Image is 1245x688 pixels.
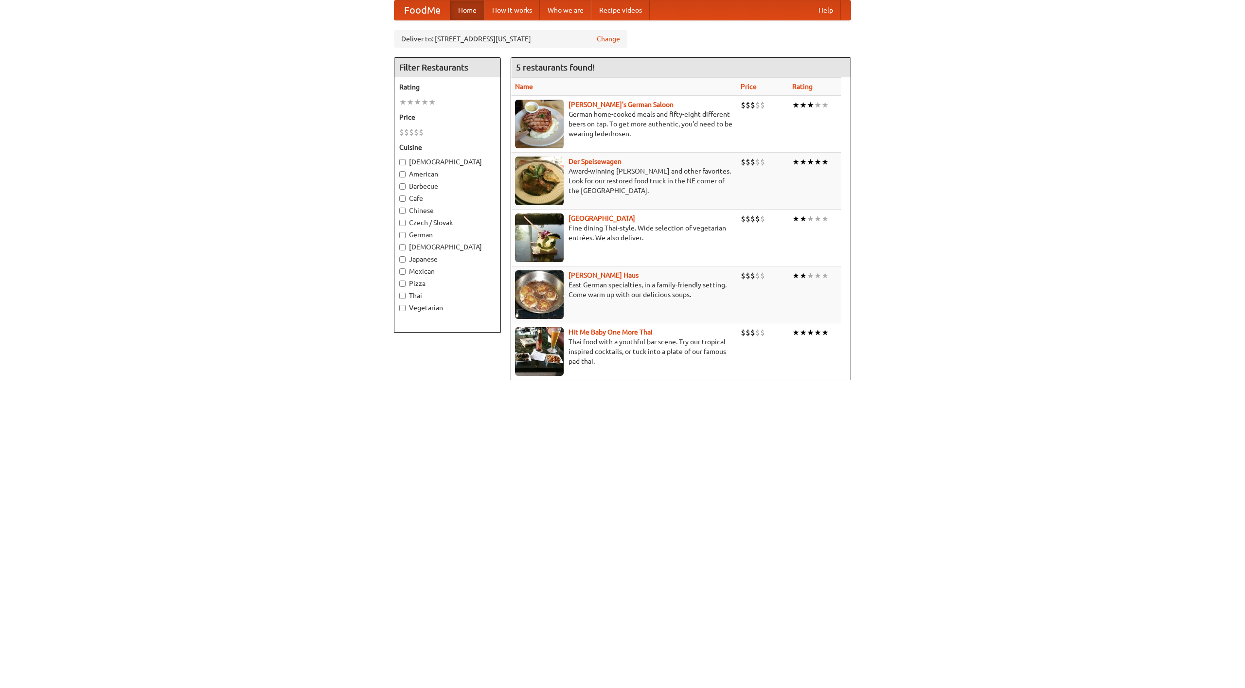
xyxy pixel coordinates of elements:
input: American [399,171,406,177]
li: $ [419,127,424,138]
a: FoodMe [394,0,450,20]
li: ★ [814,327,821,338]
li: $ [755,213,760,224]
input: Thai [399,293,406,299]
a: How it works [484,0,540,20]
p: East German specialties, in a family-friendly setting. Come warm up with our delicious soups. [515,280,733,300]
li: ★ [821,100,829,110]
li: $ [741,327,746,338]
input: Cafe [399,195,406,202]
li: $ [760,157,765,167]
li: ★ [792,157,800,167]
li: ★ [821,213,829,224]
li: $ [741,270,746,281]
label: Czech / Slovak [399,218,496,228]
li: $ [741,157,746,167]
img: esthers.jpg [515,100,564,148]
li: ★ [814,157,821,167]
li: $ [750,100,755,110]
li: ★ [821,327,829,338]
p: German home-cooked meals and fifty-eight different beers on tap. To get more authentic, you'd nee... [515,109,733,139]
img: speisewagen.jpg [515,157,564,205]
li: ★ [792,100,800,110]
li: ★ [792,270,800,281]
h5: Cuisine [399,142,496,152]
img: babythai.jpg [515,327,564,376]
li: $ [755,327,760,338]
label: Chinese [399,206,496,215]
a: Der Speisewagen [569,158,622,165]
li: ★ [800,213,807,224]
a: Hit Me Baby One More Thai [569,328,653,336]
div: Deliver to: [STREET_ADDRESS][US_STATE] [394,30,627,48]
li: ★ [428,97,436,107]
li: $ [750,157,755,167]
label: Cafe [399,194,496,203]
li: $ [404,127,409,138]
a: Name [515,83,533,90]
label: [DEMOGRAPHIC_DATA] [399,242,496,252]
li: $ [755,100,760,110]
a: Home [450,0,484,20]
li: $ [750,270,755,281]
li: ★ [807,270,814,281]
h5: Rating [399,82,496,92]
p: Award-winning [PERSON_NAME] and other favorites. Look for our restored food truck in the NE corne... [515,166,733,195]
li: ★ [807,157,814,167]
h5: Price [399,112,496,122]
label: Barbecue [399,181,496,191]
li: ★ [800,270,807,281]
li: ★ [807,327,814,338]
input: Mexican [399,268,406,275]
img: satay.jpg [515,213,564,262]
li: $ [746,100,750,110]
a: [PERSON_NAME]'s German Saloon [569,101,674,108]
a: Who we are [540,0,591,20]
a: [GEOGRAPHIC_DATA] [569,214,635,222]
label: Mexican [399,266,496,276]
li: $ [746,270,750,281]
label: Japanese [399,254,496,264]
a: Help [811,0,841,20]
input: Barbecue [399,183,406,190]
a: Change [597,34,620,44]
p: Thai food with a youthful bar scene. Try our tropical inspired cocktails, or tuck into a plate of... [515,337,733,366]
li: $ [746,213,750,224]
ng-pluralize: 5 restaurants found! [516,63,595,72]
li: ★ [407,97,414,107]
label: American [399,169,496,179]
a: [PERSON_NAME] Haus [569,271,639,279]
label: Thai [399,291,496,300]
li: ★ [821,157,829,167]
li: $ [760,270,765,281]
li: ★ [800,327,807,338]
li: $ [414,127,419,138]
input: Czech / Slovak [399,220,406,226]
li: ★ [421,97,428,107]
li: ★ [414,97,421,107]
li: ★ [792,213,800,224]
input: Japanese [399,256,406,263]
label: Vegetarian [399,303,496,313]
li: $ [760,100,765,110]
li: $ [399,127,404,138]
li: $ [746,327,750,338]
li: ★ [814,270,821,281]
li: $ [755,270,760,281]
li: ★ [814,213,821,224]
li: ★ [807,100,814,110]
input: [DEMOGRAPHIC_DATA] [399,159,406,165]
input: Pizza [399,281,406,287]
li: $ [755,157,760,167]
li: ★ [814,100,821,110]
input: Chinese [399,208,406,214]
li: $ [746,157,750,167]
a: Recipe videos [591,0,650,20]
label: [DEMOGRAPHIC_DATA] [399,157,496,167]
label: German [399,230,496,240]
li: $ [760,327,765,338]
